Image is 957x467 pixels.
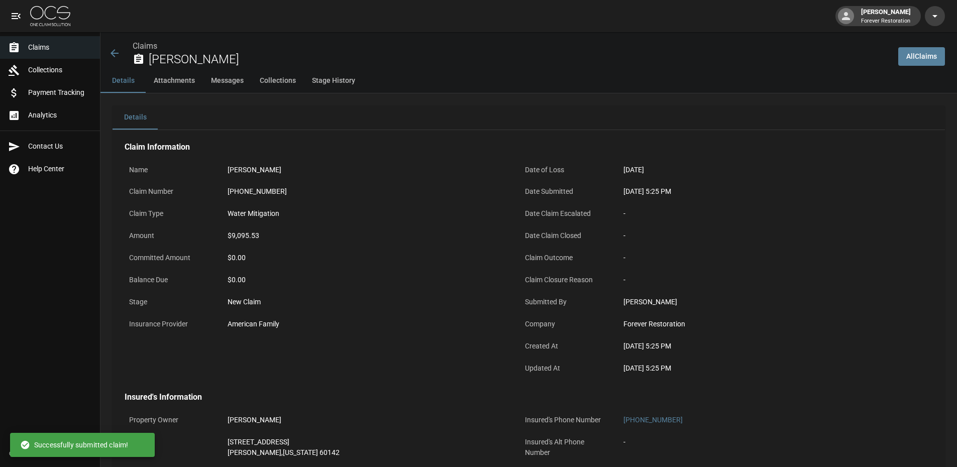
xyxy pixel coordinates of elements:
span: Claims [28,42,92,53]
p: Company [520,314,611,334]
p: Property Owner [125,410,215,430]
div: [PERSON_NAME] , [US_STATE] 60142 [228,447,340,458]
img: ocs-logo-white-transparent.png [30,6,70,26]
div: - [623,437,625,447]
p: Name [125,160,215,180]
div: $9,095.53 [228,230,259,241]
span: Payment Tracking [28,87,92,98]
p: Date Claim Closed [520,226,611,246]
p: Date of Loss [520,160,611,180]
div: $0.00 [228,275,504,285]
h2: [PERSON_NAME] [149,52,890,67]
p: Claim Closure Reason [520,270,611,290]
p: Claim Type [125,204,215,223]
div: - [623,230,900,241]
div: - [623,208,900,219]
div: New Claim [228,297,504,307]
p: Date Claim Escalated [520,204,611,223]
p: Forever Restoration [861,17,911,26]
div: - [623,253,900,263]
p: Claim Outcome [520,248,611,268]
p: Date Submitted [520,182,611,201]
span: Analytics [28,110,92,121]
p: Created At [520,336,611,356]
span: Contact Us [28,141,92,152]
div: $0.00 [228,253,504,263]
p: Committed Amount [125,248,215,268]
div: [DATE] 5:25 PM [623,363,900,374]
div: [DATE] [623,165,644,175]
p: Amount [125,226,215,246]
div: Water Mitigation [228,208,279,219]
button: Details [113,105,158,130]
p: Claim Number [125,182,215,201]
div: - [623,275,900,285]
div: anchor tabs [100,69,957,93]
a: AllClaims [898,47,945,66]
h4: Insured's Information [125,392,904,402]
div: details tabs [113,105,945,130]
button: Details [100,69,146,93]
button: open drawer [6,6,26,26]
div: [PERSON_NAME] [857,7,915,25]
a: [PHONE_NUMBER] [623,416,683,424]
p: Balance Due [125,270,215,290]
div: American Family [228,319,279,329]
button: Stage History [304,69,363,93]
nav: breadcrumb [133,40,890,52]
p: Insured's Phone Number [520,410,611,430]
p: Insurance Provider [125,314,215,334]
div: [PERSON_NAME] [228,165,281,175]
div: [PERSON_NAME] [623,297,900,307]
div: [PHONE_NUMBER] [228,186,287,197]
div: Forever Restoration [623,319,900,329]
p: Updated At [520,359,611,378]
div: [DATE] 5:25 PM [623,341,900,352]
button: Attachments [146,69,203,93]
p: Address [125,432,215,452]
div: Successfully submitted claim! [20,436,128,454]
p: Submitted By [520,292,611,312]
p: Stage [125,292,215,312]
div: © 2025 One Claim Solution [9,448,91,458]
div: [DATE] 5:25 PM [623,186,900,197]
button: Messages [203,69,252,93]
a: Claims [133,41,157,51]
span: Collections [28,65,92,75]
div: [STREET_ADDRESS] [228,437,340,447]
h4: Claim Information [125,142,904,152]
button: Collections [252,69,304,93]
p: Insured's Alt Phone Number [520,432,611,462]
span: Help Center [28,164,92,174]
div: [PERSON_NAME] [228,415,281,425]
